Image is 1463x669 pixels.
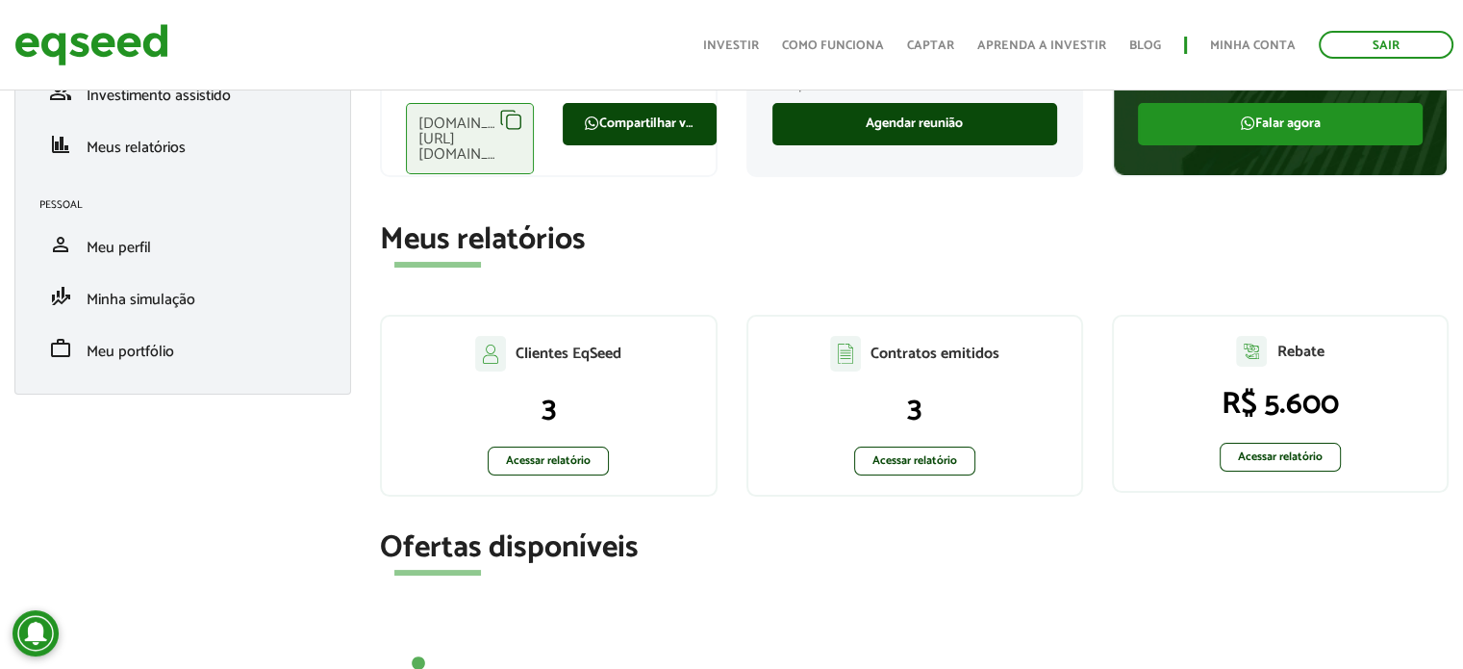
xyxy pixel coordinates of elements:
span: work [49,337,72,360]
li: Investimento assistido [25,66,341,118]
a: Como funciona [782,39,884,52]
li: Meu portfólio [25,322,341,374]
a: Sair [1319,31,1453,59]
span: Investimento assistido [87,83,231,109]
img: EqSeed [14,19,168,70]
p: 3 [401,391,695,427]
p: Rebate [1276,343,1324,361]
p: Especialistas prontos para apoiar você no seu processo comercial [772,56,1057,92]
a: financeMeus relatórios [39,133,326,156]
a: Aprenda a investir [977,39,1106,52]
span: group [49,81,72,104]
h2: Pessoal [39,199,341,211]
a: Falar agora [1138,103,1423,145]
h2: Ofertas disponíveis [380,531,1449,565]
li: Meus relatórios [25,118,341,170]
span: Meus relatórios [87,135,186,161]
h2: Meus relatórios [380,223,1449,257]
span: finance_mode [49,285,72,308]
div: [DOMAIN_NAME][URL][DOMAIN_NAME] [406,103,534,174]
span: finance [49,133,72,156]
a: Acessar relatório [1220,443,1341,472]
p: Tire todas as suas dúvidas sobre o processo de investimento [1138,56,1423,92]
span: person [49,233,72,256]
a: workMeu portfólio [39,337,326,360]
img: agent-contratos.svg [830,336,861,372]
p: R$ 5.600 [1133,386,1427,423]
span: Meu portfólio [87,339,174,365]
a: Agendar reunião [772,103,1057,145]
a: Compartilhar via WhatsApp [563,103,717,145]
img: agent-relatorio.svg [1236,336,1267,367]
p: 3 [768,391,1062,427]
span: Meu perfil [87,235,151,261]
a: personMeu perfil [39,233,326,256]
a: Acessar relatório [488,447,609,476]
img: FaWhatsapp.svg [584,116,599,131]
p: Contratos emitidos [870,345,999,363]
a: Blog [1129,39,1161,52]
p: Compartilhe com seus clientes e receba sua comissão corretamente [406,56,691,92]
li: Minha simulação [25,270,341,322]
p: Clientes EqSeed [516,345,621,363]
a: Minha conta [1210,39,1296,52]
img: FaWhatsapp.svg [1240,116,1255,131]
a: Acessar relatório [854,447,975,476]
a: Investir [703,39,759,52]
img: agent-clientes.svg [475,336,506,371]
a: groupInvestimento assistido [39,81,326,104]
a: finance_modeMinha simulação [39,285,326,308]
li: Meu perfil [25,219,341,270]
a: Captar [907,39,954,52]
span: Minha simulação [87,287,195,313]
